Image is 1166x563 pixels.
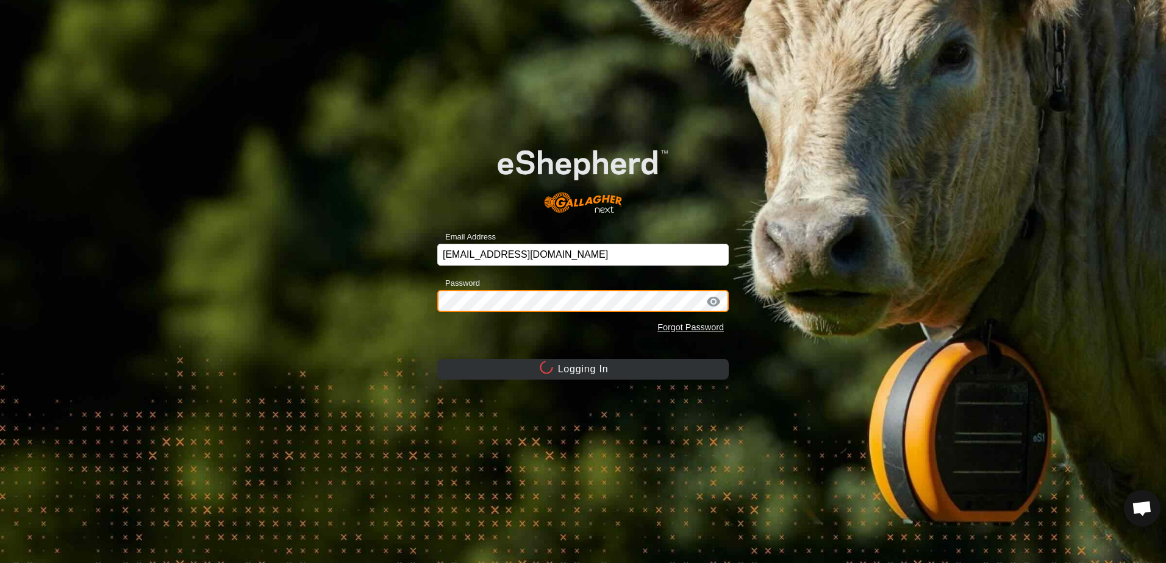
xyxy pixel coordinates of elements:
[1124,490,1161,526] div: Open chat
[657,322,724,332] a: Forgot Password
[437,359,729,380] button: Logging In
[437,231,496,243] label: Email Address
[437,244,729,266] input: Email Address
[467,126,699,225] img: E-shepherd Logo
[437,277,480,289] label: Password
